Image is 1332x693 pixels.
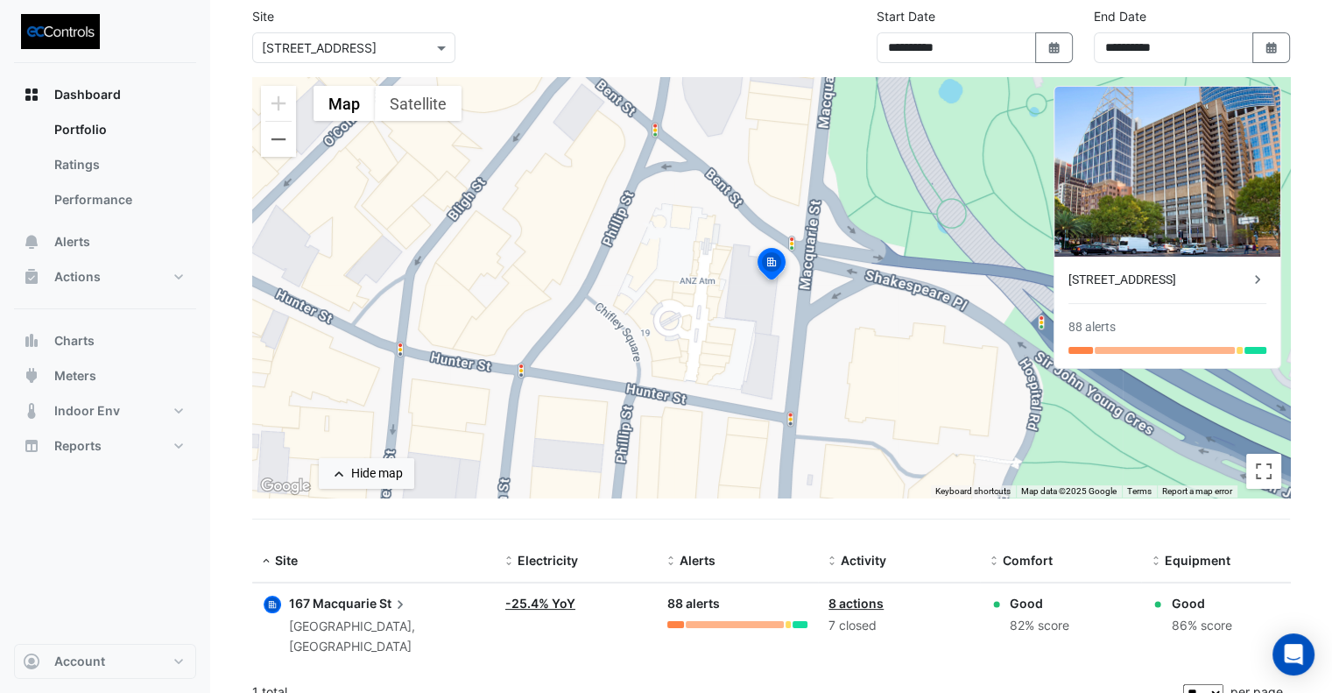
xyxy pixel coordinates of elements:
[1162,486,1232,496] a: Report a map error
[54,233,90,251] span: Alerts
[275,553,298,568] span: Site
[1246,454,1281,489] button: Toggle fullscreen view
[1054,87,1280,257] img: 167 Macquarie St
[1010,594,1069,612] div: Good
[828,596,884,611] a: 8 actions
[23,86,40,103] app-icon: Dashboard
[54,402,120,420] span: Indoor Env
[257,475,314,498] img: Google
[1021,486,1117,496] span: Map data ©2025 Google
[14,112,196,224] div: Dashboard
[289,596,377,611] span: 167 Macquarie
[23,402,40,420] app-icon: Indoor Env
[1171,616,1231,636] div: 86% score
[375,86,462,121] button: Show satellite imagery
[40,147,196,182] a: Ratings
[252,7,274,25] label: Site
[261,122,296,157] button: Zoom out
[40,112,196,147] a: Portfolio
[1127,486,1152,496] a: Terms (opens in new tab)
[1272,633,1314,675] div: Open Intercom Messenger
[314,86,375,121] button: Show street map
[23,233,40,251] app-icon: Alerts
[21,14,100,49] img: Company Logo
[877,7,935,25] label: Start Date
[40,182,196,217] a: Performance
[1068,318,1116,336] div: 88 alerts
[289,617,484,657] div: [GEOGRAPHIC_DATA], [GEOGRAPHIC_DATA]
[54,367,96,385] span: Meters
[14,323,196,358] button: Charts
[1047,40,1062,55] fa-icon: Select Date
[828,616,969,636] div: 7 closed
[841,553,886,568] span: Activity
[54,653,105,670] span: Account
[351,464,403,483] div: Hide map
[14,644,196,679] button: Account
[1003,553,1053,568] span: Comfort
[505,596,575,611] a: -25.4% YoY
[14,358,196,393] button: Meters
[752,245,791,287] img: site-pin-selected.svg
[23,437,40,455] app-icon: Reports
[1264,40,1279,55] fa-icon: Select Date
[261,86,296,121] button: Zoom in
[1164,553,1230,568] span: Equipment
[14,428,196,463] button: Reports
[1068,271,1249,289] div: [STREET_ADDRESS]
[54,437,102,455] span: Reports
[680,553,715,568] span: Alerts
[667,594,808,614] div: 88 alerts
[14,393,196,428] button: Indoor Env
[257,475,314,498] a: Open this area in Google Maps (opens a new window)
[14,259,196,294] button: Actions
[14,77,196,112] button: Dashboard
[23,367,40,385] app-icon: Meters
[54,332,95,350] span: Charts
[379,594,409,613] span: St
[1094,7,1146,25] label: End Date
[54,268,101,286] span: Actions
[1010,616,1069,636] div: 82% score
[23,268,40,286] app-icon: Actions
[935,485,1011,498] button: Keyboard shortcuts
[518,553,578,568] span: Electricity
[319,458,414,489] button: Hide map
[54,86,121,103] span: Dashboard
[23,332,40,350] app-icon: Charts
[1171,594,1231,612] div: Good
[14,224,196,259] button: Alerts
